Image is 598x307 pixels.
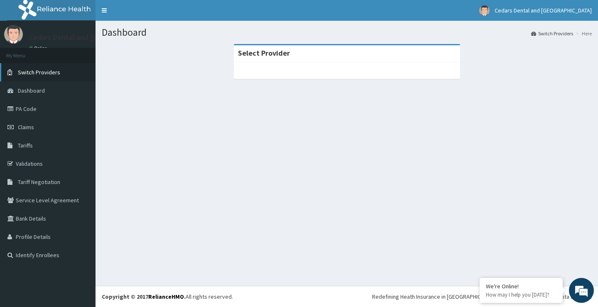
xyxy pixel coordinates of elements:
[96,286,598,307] footer: All rights reserved.
[486,282,556,290] div: We're Online!
[495,7,592,14] span: Cedars Dental and [GEOGRAPHIC_DATA]
[43,47,140,57] div: Chat with us now
[48,97,115,181] span: We're online!
[136,4,156,24] div: Minimize live chat window
[18,123,34,131] span: Claims
[486,291,556,298] p: How may I help you today?
[18,142,33,149] span: Tariffs
[15,42,34,62] img: d_794563401_company_1708531726252_794563401
[148,293,184,300] a: RelianceHMO
[18,69,60,76] span: Switch Providers
[102,293,186,300] strong: Copyright © 2017 .
[4,25,23,44] img: User Image
[4,212,158,241] textarea: Type your message and hit 'Enter'
[29,45,49,51] a: Online
[479,5,490,16] img: User Image
[574,30,592,37] li: Here
[29,34,159,41] p: Cedars Dental and [GEOGRAPHIC_DATA]
[531,30,573,37] a: Switch Providers
[18,87,45,94] span: Dashboard
[238,48,290,58] strong: Select Provider
[102,27,592,38] h1: Dashboard
[18,178,60,186] span: Tariff Negotiation
[372,292,592,301] div: Redefining Heath Insurance in [GEOGRAPHIC_DATA] using Telemedicine and Data Science!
